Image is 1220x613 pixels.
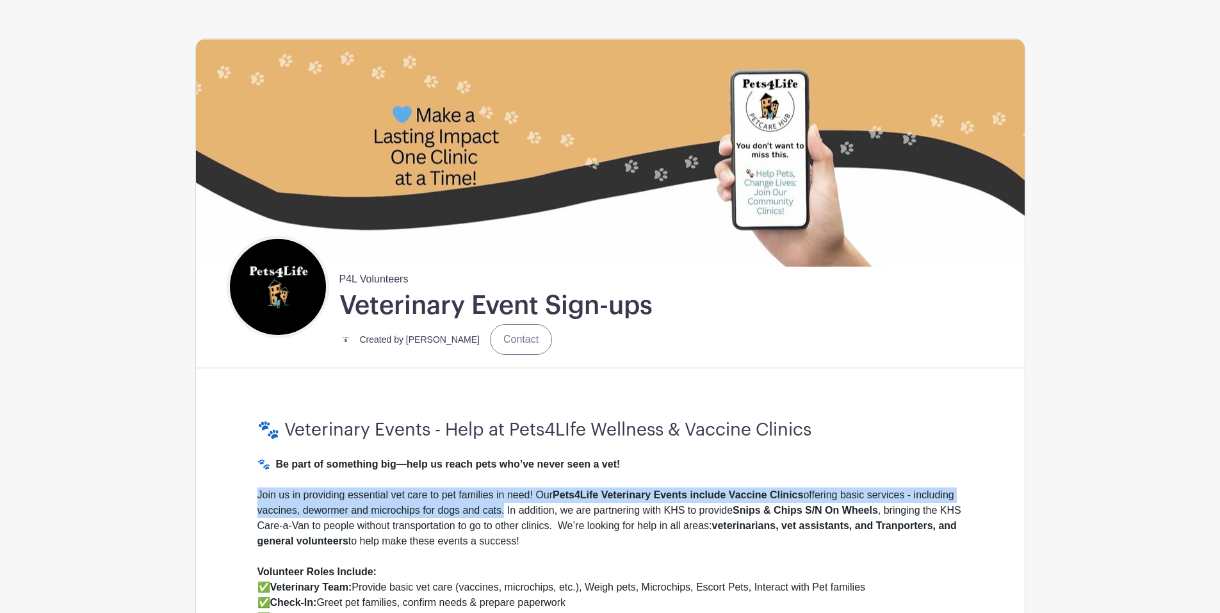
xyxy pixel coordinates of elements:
[339,333,352,346] img: small%20square%20logo.jpg
[360,334,480,345] small: Created by [PERSON_NAME]
[257,487,963,564] div: Join us in providing essential vet care to pet families in need! Our offering basic services - in...
[196,39,1025,266] img: 40210%20Zip%20(5).jpg
[257,420,963,441] h3: 🐾 Veterinary Events - Help at Pets4LIfe Wellness & Vaccine Clinics
[270,597,317,608] strong: Check-In:
[339,266,409,287] span: P4L Volunteers
[339,290,653,322] h1: Veterinary Event Sign-ups
[553,489,803,500] strong: Pets4Life Veterinary Events include Vaccine Clinics
[257,566,377,577] strong: Volunteer Roles Include:
[257,459,621,470] strong: 🐾 Be part of something big—help us reach pets who’ve never seen a vet!
[733,505,878,516] strong: Snips & Chips S/N On Wheels
[270,582,352,593] strong: Veterinary Team:
[230,239,326,335] img: square%20black%20logo%20FB%20profile.jpg
[257,520,957,546] strong: veterinarians, vet assistants, and Tranporters, and general volunteers
[490,324,552,355] a: Contact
